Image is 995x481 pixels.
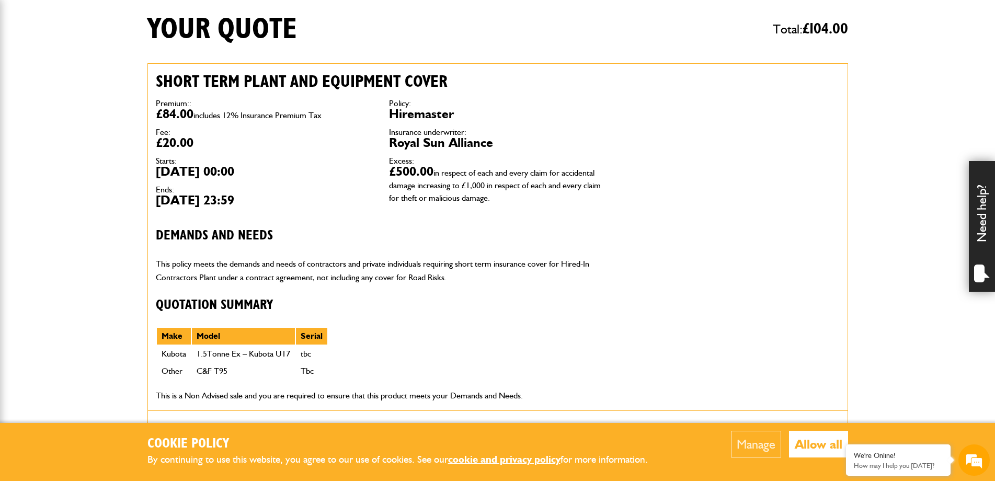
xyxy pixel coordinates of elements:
dd: £500.00 [389,165,607,203]
input: Enter your phone number [14,158,191,181]
div: Minimize live chat window [171,5,197,30]
p: This policy meets the demands and needs of contractors and private individuals requiring short te... [156,257,607,284]
input: Enter your last name [14,97,191,120]
span: 104.00 [809,21,848,37]
p: This is a Non Advised sale and you are required to ensure that this product meets your Demands an... [156,389,607,403]
div: Chat with us now [54,59,176,72]
dt: Ends: [156,186,373,194]
input: Enter your email address [14,128,191,151]
p: By continuing to use this website, you agree to our use of cookies. See our for more information. [147,452,665,468]
td: Kubota [156,345,191,363]
p: Total: [622,419,840,439]
dd: £20.00 [156,136,373,149]
dd: [DATE] 00:00 [156,165,373,178]
a: cookie and privacy policy [448,453,561,465]
em: Start Chat [142,322,190,336]
dd: [DATE] 23:59 [156,194,373,207]
button: Manage [731,431,781,457]
th: Make [156,327,191,345]
span: Total: [773,17,848,41]
dd: Hiremaster [389,108,607,120]
td: 1.5Tonne Ex – Kubota U17 [191,345,295,363]
td: C&F T95 [191,362,295,380]
dt: Policy: [389,99,607,108]
textarea: Type your message and hit 'Enter' [14,189,191,313]
div: We're Online! [854,451,943,460]
dt: Excess: [389,157,607,165]
dd: Royal Sun Alliance [389,136,607,149]
dt: Premium:: [156,99,373,108]
td: tbc [295,345,328,363]
div: Need help? [969,161,995,292]
th: Model [191,327,295,345]
h1: Your quote [147,12,297,47]
dt: Insurance underwriter: [389,128,607,136]
h3: Quotation Summary [156,297,607,314]
td: Tbc [295,362,328,380]
h3: Demands and needs [156,228,607,244]
span: £ [803,21,848,37]
p: How may I help you today? [854,462,943,469]
th: Serial [295,327,328,345]
dt: Starts: [156,157,373,165]
span: includes 12% Insurance Premium Tax [193,110,322,120]
span: in respect of each and every claim for accidental damage increasing to £1,000 in respect of each ... [389,168,601,203]
h2: Short term plant and equipment cover [156,72,607,91]
dt: Fee: [156,128,373,136]
h2: Cookie Policy [147,436,665,452]
dd: £84.00 [156,108,373,120]
img: d_20077148190_company_1631870298795_20077148190 [18,58,44,73]
button: Allow all [789,431,848,457]
td: Other [156,362,191,380]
